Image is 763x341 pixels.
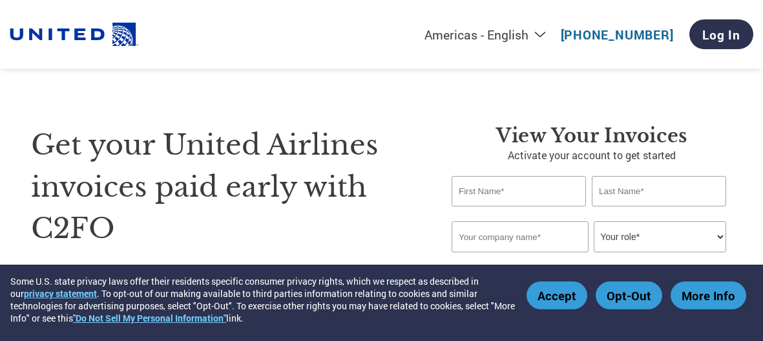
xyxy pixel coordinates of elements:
div: Some U.S. state privacy laws offer their residents specific consumer privacy rights, which we res... [10,275,520,324]
a: [PHONE_NUMBER] [561,27,674,43]
h1: Get your United Airlines invoices paid early with C2FO [31,124,413,250]
div: Invalid first name or first name is too long [452,208,586,216]
a: "Do Not Sell My Personal Information" [73,312,226,324]
button: Opt-Out [596,281,662,309]
div: Invalid last name or last name is too long [592,208,726,216]
a: privacy statement [24,287,97,300]
input: Last Name* [592,176,726,206]
select: Title/Role [594,221,726,252]
a: Log In [689,19,753,49]
input: Your company name* [452,221,589,252]
h3: View Your Invoices [452,124,732,148]
div: Invalid company name or company name is too long [452,254,726,262]
button: More Info [671,281,746,309]
img: United Airlines [10,17,139,52]
button: Accept [527,281,587,309]
p: Activate your account to get started [452,148,732,163]
input: First Name* [452,176,586,206]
